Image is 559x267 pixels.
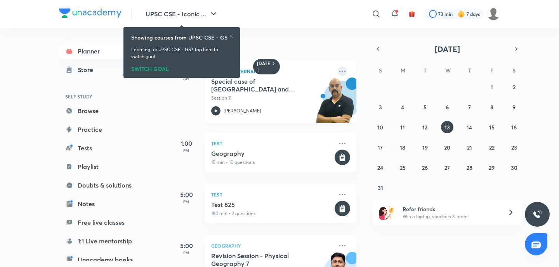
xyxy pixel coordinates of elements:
img: ttu [533,210,542,219]
div: SWITCH GOAL [131,63,232,72]
abbr: August 25, 2025 [400,164,406,171]
button: August 18, 2025 [396,141,409,153]
a: Company Logo [59,9,122,20]
abbr: August 5, 2025 [424,103,427,111]
button: [DATE] [384,43,511,54]
h5: 5:00 [171,241,202,250]
button: August 29, 2025 [486,161,498,174]
button: August 23, 2025 [508,141,520,153]
a: Free live classes [59,215,149,230]
a: Practice [59,122,149,137]
abbr: August 7, 2025 [468,103,471,111]
p: Geography [211,241,333,250]
abbr: August 14, 2025 [467,124,472,131]
h4: [DATE] [182,43,364,52]
abbr: August 12, 2025 [422,124,427,131]
abbr: August 31, 2025 [378,184,383,191]
button: August 15, 2025 [486,121,498,133]
abbr: August 28, 2025 [467,164,472,171]
button: August 28, 2025 [463,161,476,174]
button: avatar [406,8,418,20]
abbr: August 29, 2025 [489,164,495,171]
button: August 6, 2025 [441,101,453,113]
abbr: August 27, 2025 [444,164,450,171]
button: August 8, 2025 [486,101,498,113]
p: Session 11 [211,95,333,102]
button: August 12, 2025 [419,121,431,133]
p: PM [171,148,202,153]
span: [DATE] [435,44,460,54]
a: Doubts & solutions [59,177,149,193]
h6: SELF STUDY [59,90,149,103]
button: August 22, 2025 [486,141,498,153]
button: August 7, 2025 [463,101,476,113]
p: Learning for UPSC CSE - GS? Tap here to switch goal [131,46,232,60]
a: Playlist [59,159,149,174]
button: August 25, 2025 [396,161,409,174]
abbr: August 16, 2025 [511,124,517,131]
button: August 20, 2025 [441,141,453,153]
abbr: August 6, 2025 [446,103,449,111]
img: Company Logo [59,9,122,18]
a: Browse [59,103,149,119]
button: August 30, 2025 [508,161,520,174]
h5: Special case of Delhi and Jammu and Kashmir [211,78,308,93]
button: August 26, 2025 [419,161,431,174]
abbr: August 30, 2025 [511,164,517,171]
abbr: Friday [490,67,493,74]
abbr: August 8, 2025 [490,103,493,111]
p: PM [171,199,202,204]
button: August 14, 2025 [463,121,476,133]
abbr: August 22, 2025 [489,144,495,151]
p: Win a laptop, vouchers & more [403,213,498,220]
button: August 24, 2025 [374,161,387,174]
h5: 5:00 [171,190,202,199]
abbr: August 21, 2025 [467,144,472,151]
img: unacademy [314,78,356,131]
p: PM [171,250,202,255]
button: August 16, 2025 [508,121,520,133]
h5: Test 825 [211,201,333,208]
h6: [DATE] [257,60,271,73]
a: 1:1 Live mentorship [59,233,149,249]
p: 15 min • 10 questions [211,159,333,166]
abbr: August 18, 2025 [400,144,405,151]
button: August 2, 2025 [508,81,520,93]
abbr: August 20, 2025 [444,144,450,151]
abbr: August 3, 2025 [379,103,382,111]
abbr: August 26, 2025 [422,164,428,171]
abbr: August 19, 2025 [422,144,428,151]
h5: 1:00 [171,139,202,148]
a: Tests [59,140,149,156]
button: August 1, 2025 [486,81,498,93]
h5: Geography [211,150,333,157]
a: Planner [59,43,149,59]
button: August 17, 2025 [374,141,387,153]
p: [PERSON_NAME] [224,107,261,114]
abbr: August 24, 2025 [377,164,383,171]
abbr: August 11, 2025 [400,124,405,131]
img: streak [457,10,465,18]
p: Test [211,139,333,148]
button: August 13, 2025 [441,121,453,133]
button: August 11, 2025 [396,121,409,133]
img: wassim [487,7,500,21]
abbr: Sunday [379,67,382,74]
img: referral [379,205,394,220]
abbr: August 4, 2025 [401,103,404,111]
p: 180 min • 2 questions [211,210,333,217]
abbr: Tuesday [424,67,427,74]
abbr: August 2, 2025 [513,83,516,91]
abbr: Wednesday [445,67,451,74]
a: Store [59,62,149,78]
h6: Showing courses from UPSC CSE - GS [131,33,227,41]
button: August 21, 2025 [463,141,476,153]
abbr: Thursday [468,67,471,74]
button: August 4, 2025 [396,101,409,113]
abbr: August 9, 2025 [512,103,516,111]
button: August 3, 2025 [374,101,387,113]
abbr: August 1, 2025 [491,83,493,91]
abbr: August 23, 2025 [511,144,517,151]
button: August 19, 2025 [419,141,431,153]
button: UPSC CSE - Iconic ... [141,6,223,22]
